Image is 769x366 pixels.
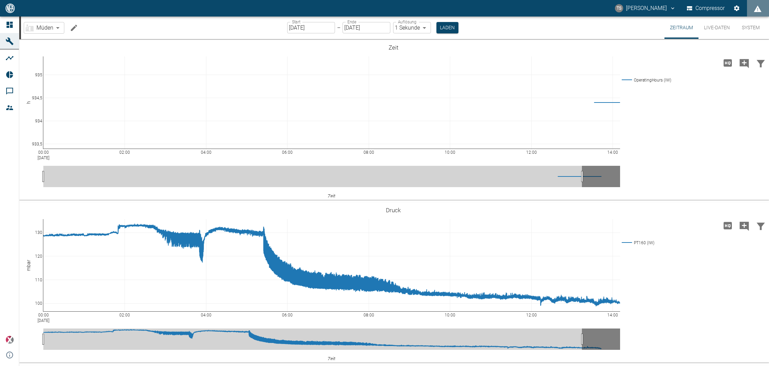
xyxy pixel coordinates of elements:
[736,54,752,72] button: Kommentar hinzufügen
[730,2,743,14] button: Einstellungen
[719,59,736,66] span: Hohe Auflösung
[685,2,726,14] button: Compressor
[615,4,623,12] div: TS
[337,24,340,32] p: –
[25,24,53,32] a: Müden
[36,24,53,32] span: Müden
[347,19,356,25] label: Ende
[5,3,15,13] img: logo
[752,217,769,235] button: Daten filtern
[436,22,458,33] button: Laden
[67,21,81,35] button: Machine bearbeiten
[698,17,735,39] button: Live-Daten
[292,19,301,25] label: Start
[719,222,736,228] span: Hohe Auflösung
[735,17,766,39] button: System
[6,336,14,344] img: Xplore Logo
[393,22,431,33] div: 1 Sekunde
[664,17,698,39] button: Zeitraum
[343,22,390,33] input: DD.MM.YYYY
[736,217,752,235] button: Kommentar hinzufügen
[287,22,335,33] input: DD.MM.YYYY
[614,2,677,14] button: timo.streitbuerger@arcanum-energy.de
[398,19,416,25] label: Auflösung
[752,54,769,72] button: Daten filtern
